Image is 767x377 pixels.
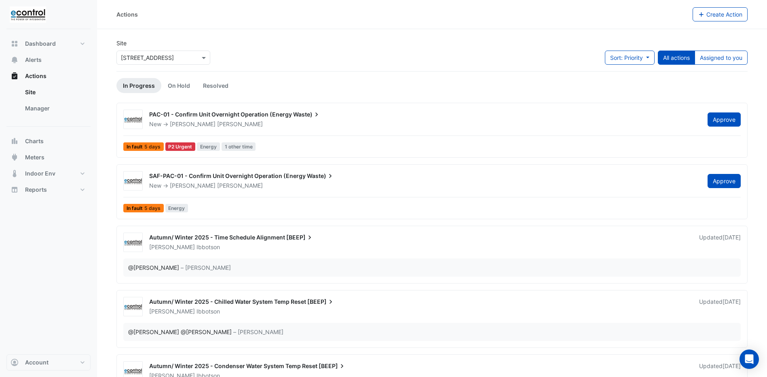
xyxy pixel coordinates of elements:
[11,56,19,64] app-icon: Alerts
[217,120,263,128] span: [PERSON_NAME]
[116,10,138,19] div: Actions
[723,298,741,305] span: Thu 19-Jun-2025 09:57 AEST
[708,174,741,188] button: Approve
[149,121,161,127] span: New
[116,78,161,93] a: In Progress
[6,133,91,149] button: Charts
[25,40,56,48] span: Dashboard
[149,182,161,189] span: New
[319,362,346,370] span: [BEEP]
[124,239,142,247] img: econtrol
[197,78,235,93] a: Resolved
[605,51,655,65] button: Sort: Priority
[6,68,91,84] button: Actions
[286,233,314,241] span: [BEEP]
[25,358,49,366] span: Account
[123,204,164,212] span: In fault
[6,182,91,198] button: Reports
[307,298,335,306] span: [BEEP]
[128,328,179,335] span: reece@econtrol.net.au [econtrol]
[723,362,741,369] span: Thu 19-Jun-2025 09:57 AEST
[25,56,42,64] span: Alerts
[6,165,91,182] button: Indoor Env
[740,349,759,369] div: Open Intercom Messenger
[293,110,321,119] span: Waste)
[163,121,168,127] span: ->
[124,177,142,185] img: econtrol
[222,142,256,151] span: 1 other time
[123,142,164,151] span: In fault
[149,308,195,315] span: [PERSON_NAME]
[181,263,231,272] span: – [PERSON_NAME]
[181,328,232,335] span: tom@econtrol.net.au [econtrol]
[163,182,168,189] span: ->
[10,6,46,23] img: Company Logo
[217,182,263,190] span: [PERSON_NAME]
[128,264,179,271] span: reece@econtrol.net.au [econtrol]
[149,172,306,179] span: SAF-PAC-01 - Confirm Unit Overnight Operation (Energy
[706,11,742,18] span: Create Action
[6,149,91,165] button: Meters
[11,169,19,178] app-icon: Indoor Env
[149,362,317,369] span: Autumn/ Winter 2025 - Condenser Water System Temp Reset
[124,303,142,311] img: econtrol
[19,84,91,100] a: Site
[25,153,44,161] span: Meters
[25,72,46,80] span: Actions
[6,84,91,120] div: Actions
[161,78,197,93] a: On Hold
[699,233,741,251] div: Updated
[233,328,283,336] span: – [PERSON_NAME]
[713,116,735,123] span: Approve
[11,40,19,48] app-icon: Dashboard
[695,51,748,65] button: Assigned to you
[693,7,748,21] button: Create Action
[713,178,735,184] span: Approve
[658,51,695,65] button: All actions
[144,206,161,211] span: 5 days
[307,172,334,180] span: Waste)
[124,367,142,375] img: econtrol
[197,243,220,251] span: Ibbotson
[165,142,196,151] div: P2 Urgent
[6,354,91,371] button: Account
[149,244,195,250] span: [PERSON_NAME]
[149,234,285,241] span: Autumn/ Winter 2025 - Time Schedule Alignment
[11,72,19,80] app-icon: Actions
[25,169,55,178] span: Indoor Env
[116,39,127,47] label: Site
[149,111,292,118] span: PAC-01 - Confirm Unit Overnight Operation (Energy
[6,52,91,68] button: Alerts
[25,186,47,194] span: Reports
[11,137,19,145] app-icon: Charts
[699,298,741,316] div: Updated
[149,298,306,305] span: Autumn/ Winter 2025 - Chilled Water System Temp Reset
[723,234,741,241] span: Thu 19-Jun-2025 09:59 AEST
[11,153,19,161] app-icon: Meters
[11,186,19,194] app-icon: Reports
[197,142,220,151] span: Energy
[170,121,216,127] span: [PERSON_NAME]
[19,100,91,116] a: Manager
[25,137,44,145] span: Charts
[708,112,741,127] button: Approve
[144,144,161,149] span: 5 days
[6,36,91,52] button: Dashboard
[165,204,188,212] span: Energy
[610,54,643,61] span: Sort: Priority
[170,182,216,189] span: [PERSON_NAME]
[197,307,220,316] span: Ibbotson
[124,116,142,124] img: econtrol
